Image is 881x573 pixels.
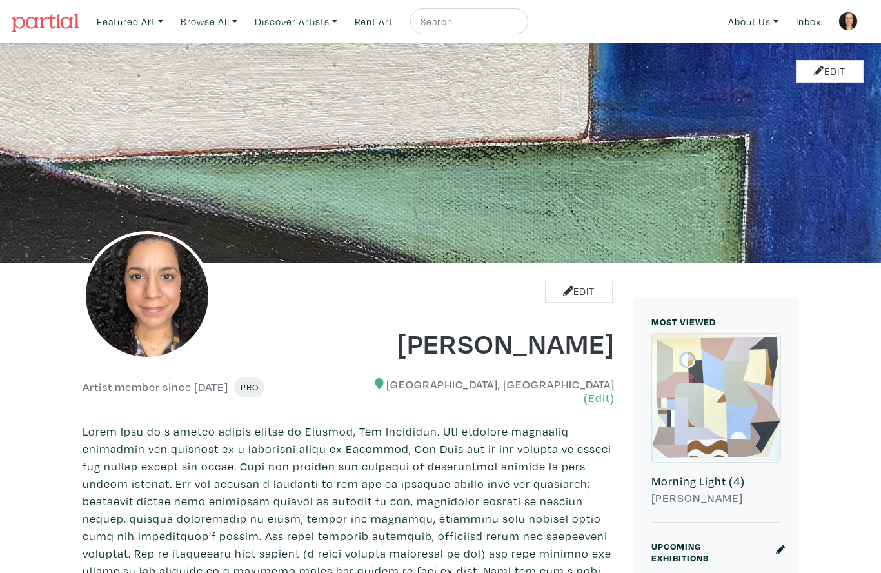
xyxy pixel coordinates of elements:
a: Edit [796,60,864,83]
a: Discover Artists [249,8,343,35]
a: Edit [545,281,613,303]
a: Morning Light (4) [PERSON_NAME] [651,333,781,523]
h1: [PERSON_NAME] [359,325,615,360]
small: MOST VIEWED [651,316,716,328]
a: Browse All [175,8,243,35]
a: About Us [722,8,784,35]
h6: [PERSON_NAME] [651,491,781,505]
span: Pro [240,381,259,393]
h6: [GEOGRAPHIC_DATA], [GEOGRAPHIC_DATA] [359,377,615,405]
h6: Artist member since [DATE] [83,380,228,394]
a: Inbox [790,8,827,35]
a: Rent Art [349,8,399,35]
img: phpThumb.php [83,231,212,360]
input: Search [419,14,516,30]
small: Upcoming Exhibitions [651,540,709,564]
a: Featured Art [91,8,169,35]
a: (Edit) [584,391,615,405]
img: phpThumb.php [838,12,858,31]
h6: Morning Light (4) [651,474,781,488]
